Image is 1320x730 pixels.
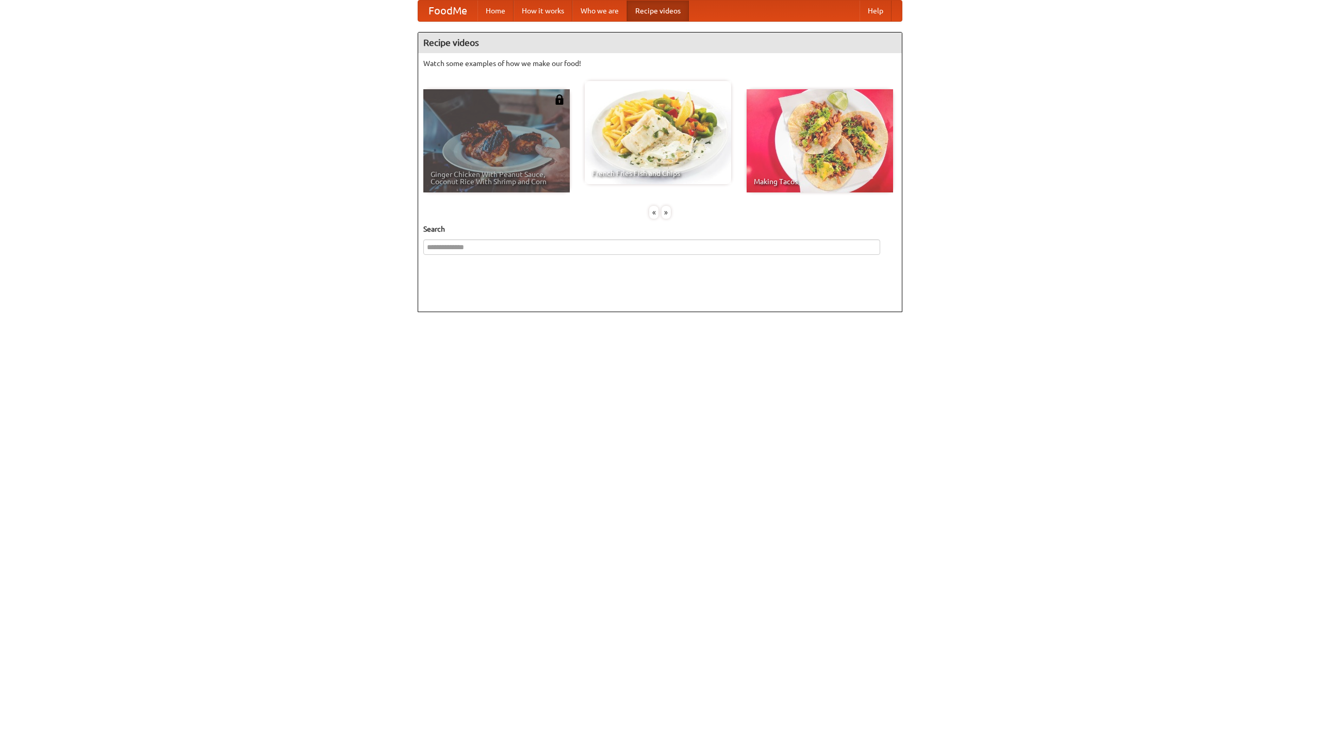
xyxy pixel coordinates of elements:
a: FoodMe [418,1,477,21]
div: « [649,206,658,219]
img: 483408.png [554,94,565,105]
a: How it works [514,1,572,21]
a: French Fries Fish and Chips [585,81,731,184]
a: Home [477,1,514,21]
a: Help [860,1,892,21]
a: Recipe videos [627,1,689,21]
p: Watch some examples of how we make our food! [423,58,897,69]
span: French Fries Fish and Chips [592,170,724,177]
a: Making Tacos [747,89,893,192]
div: » [662,206,671,219]
h4: Recipe videos [418,33,902,53]
h5: Search [423,224,897,234]
a: Who we are [572,1,627,21]
span: Making Tacos [754,178,886,185]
